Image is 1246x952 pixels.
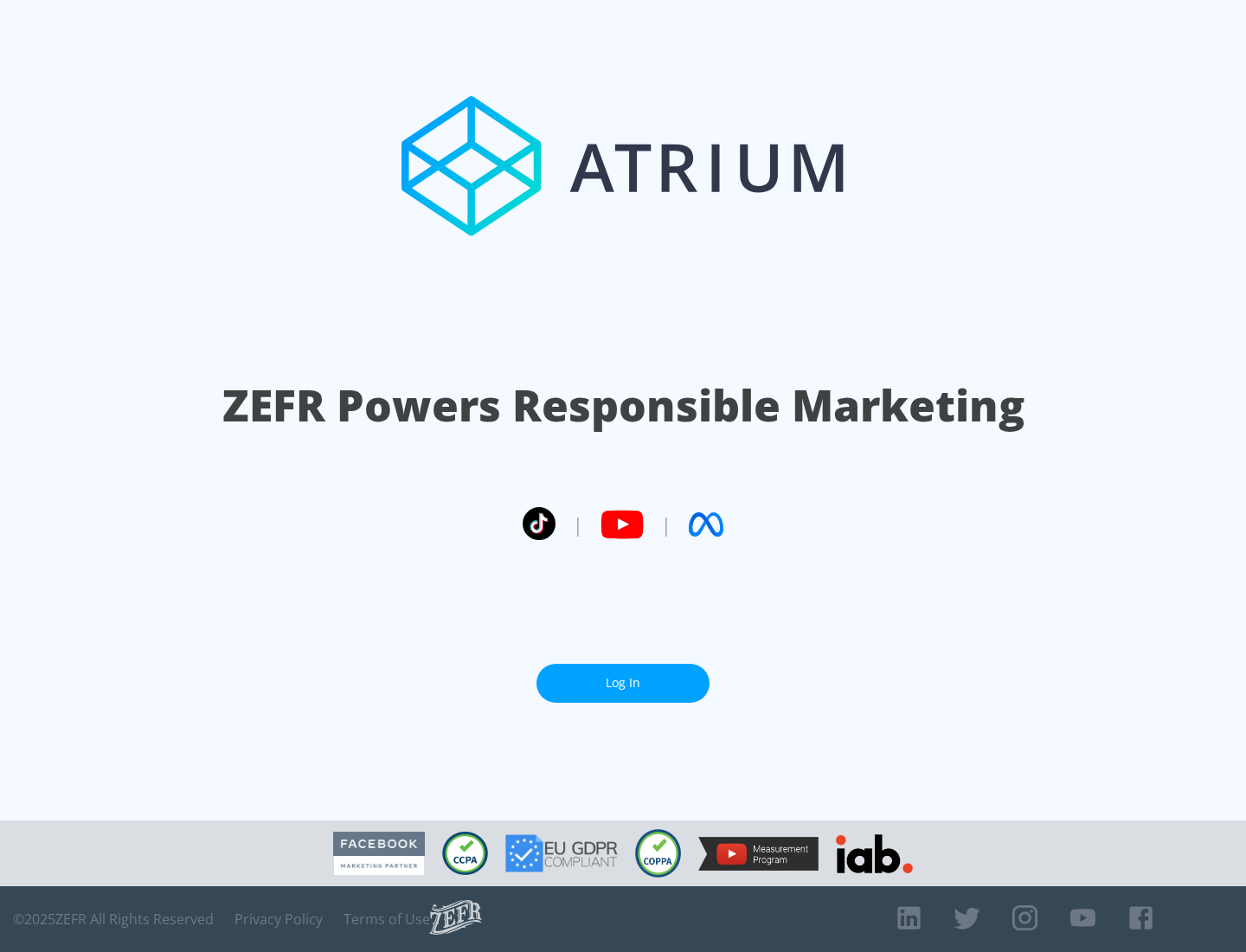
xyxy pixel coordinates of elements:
a: Log In [536,664,710,703]
h1: ZEFR Powers Responsible Marketing [222,376,1024,435]
img: COPPA Compliant [635,829,681,878]
span: | [661,511,671,537]
img: Facebook Marketing Partner [333,832,425,876]
img: IAB [836,834,913,873]
img: GDPR Compliant [505,834,618,872]
img: YouTube Measurement Program [698,837,819,871]
a: Privacy Policy [234,910,323,928]
span: © 2025 ZEFR All Rights Reserved [13,910,214,928]
a: Terms of Use [344,910,430,928]
span: | [573,511,583,537]
img: CCPA Compliant [442,832,488,875]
